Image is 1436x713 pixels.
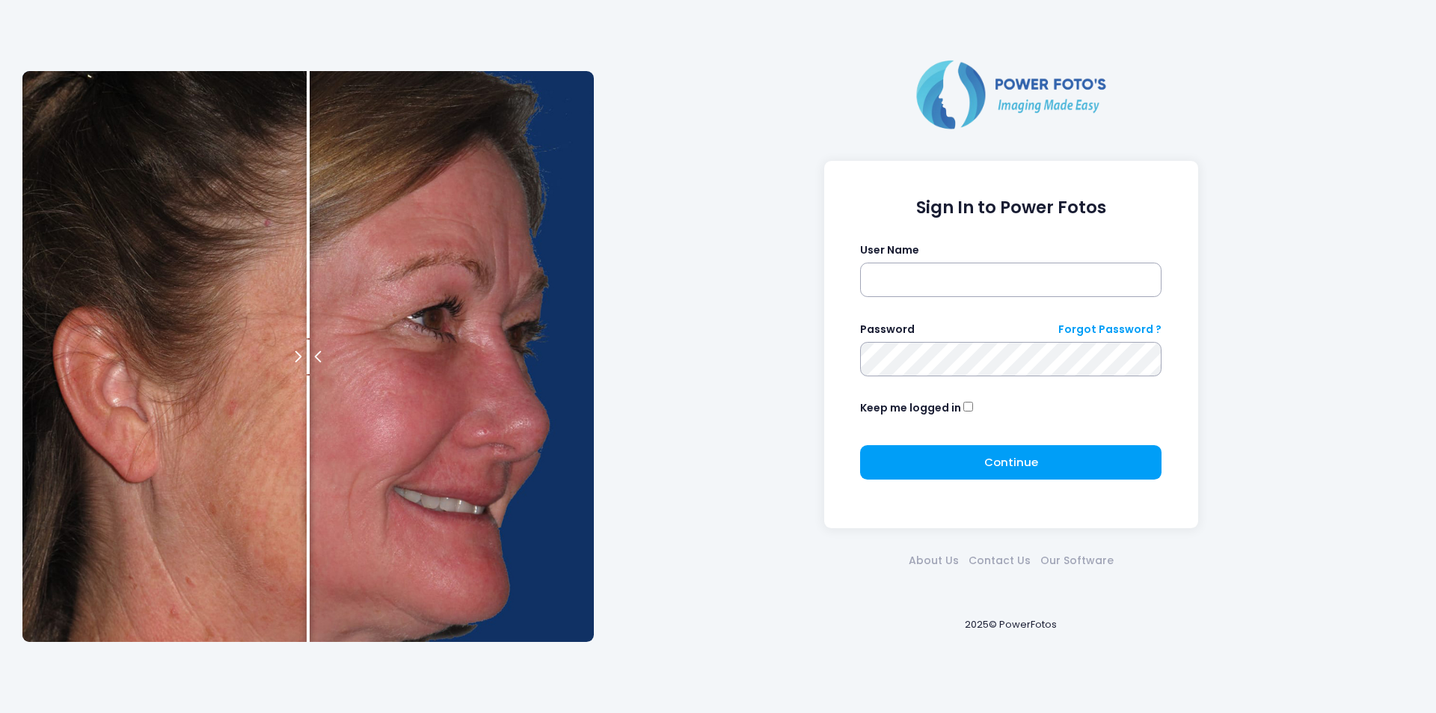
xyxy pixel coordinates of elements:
[1058,322,1162,337] a: Forgot Password ?
[860,322,915,337] label: Password
[903,553,963,569] a: About Us
[860,198,1162,218] h1: Sign In to Power Fotos
[860,242,919,258] label: User Name
[910,57,1112,132] img: Logo
[860,445,1162,480] button: Continue
[608,593,1414,656] div: 2025© PowerFotos
[1035,553,1118,569] a: Our Software
[963,553,1035,569] a: Contact Us
[984,454,1038,470] span: Continue
[860,400,961,416] label: Keep me logged in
